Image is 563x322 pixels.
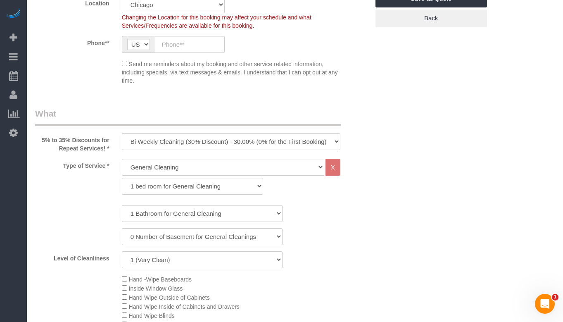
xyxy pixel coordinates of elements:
[35,107,341,126] legend: What
[129,294,210,301] span: Hand Wipe Outside of Cabinets
[129,303,240,310] span: Hand Wipe Inside of Cabinets and Drawers
[29,133,116,153] label: 5% to 35% Discounts for Repeat Services! *
[5,8,21,20] img: Automaid Logo
[129,276,192,283] span: Hand -Wipe Baseboards
[29,159,116,170] label: Type of Service *
[129,285,183,292] span: Inside Window Glass
[129,312,175,319] span: Hand Wipe Blinds
[122,14,311,29] span: Changing the Location for this booking may affect your schedule and what Services/Frequencies are...
[535,294,555,314] iframe: Intercom live chat
[375,10,487,27] a: Back
[122,61,338,84] span: Send me reminders about my booking and other service related information, including specials, via...
[552,294,558,301] span: 1
[29,251,116,262] label: Level of Cleanliness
